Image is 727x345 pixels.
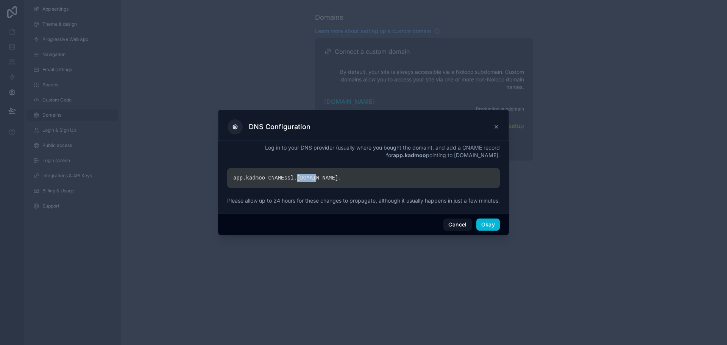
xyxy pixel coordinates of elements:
div: app.kadmoo CNAME ssl. [DOMAIN_NAME] . [227,168,500,188]
p: Log in to your DNS provider (usually where you bought the domain), and add a CNAME record for poi... [227,144,500,159]
button: Cancel [443,219,471,231]
p: Please allow up to 24 hours for these changes to propagate, although it usually happens in just a... [227,197,500,205]
h3: DNS Configuration [249,122,310,131]
button: Okay [476,219,500,231]
strong: app.kadmoo [393,152,426,158]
